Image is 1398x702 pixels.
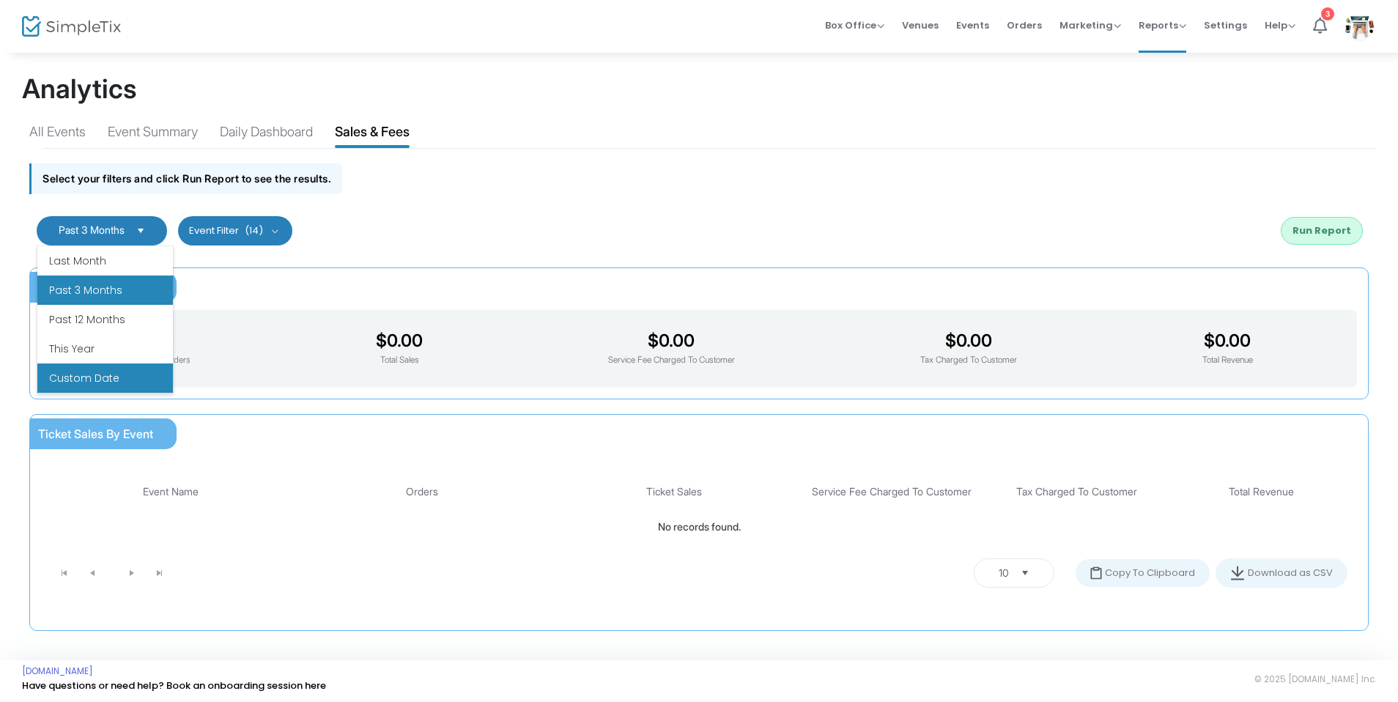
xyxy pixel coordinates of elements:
[920,330,1017,351] h3: $0.00
[29,122,86,147] div: All Events
[130,225,151,237] button: Select
[1229,486,1294,498] span: Total Revenue
[376,354,423,367] p: Total Sales
[1202,330,1253,351] h3: $0.00
[37,334,173,363] li: This Year
[902,7,939,44] span: Venues
[335,122,410,147] div: Sales & Fees
[406,486,438,498] span: Orders
[1321,7,1334,21] div: 3
[999,566,1009,580] span: 10
[178,216,292,245] button: Event Filter(14)
[29,163,342,193] div: Select your filters and click Run Report to see the results.
[37,276,173,305] li: Past 3 Months
[1265,18,1295,32] span: Help
[956,7,989,44] span: Events
[608,330,735,351] h3: $0.00
[37,305,173,334] li: Past 12 Months
[812,486,972,498] span: Service Fee Charged To Customer
[1202,354,1253,367] p: Total Revenue
[608,354,735,367] p: Service Fee Charged To Customer
[22,679,326,692] a: Have questions or need help? Book an onboarding session here
[920,354,1017,367] p: Tax Charged To Customer
[45,509,1353,545] td: No records found.
[1007,7,1042,44] span: Orders
[108,122,198,147] div: Event Summary
[38,426,153,441] span: Ticket Sales By Event
[245,225,263,237] span: (14)
[1281,217,1363,245] button: Run Report
[1016,486,1137,498] span: Tax Charged To Customer
[22,665,93,677] a: [DOMAIN_NAME]
[1015,562,1035,584] button: Select
[1059,18,1121,32] span: Marketing
[37,363,173,393] li: Custom Date
[825,18,884,32] span: Box Office
[143,486,199,498] span: Event Name
[22,73,1376,105] h1: Analytics
[1204,7,1247,44] span: Settings
[220,122,313,147] div: Daily Dashboard
[37,246,173,276] li: Last Month
[1139,18,1186,32] span: Reports
[376,330,423,351] h3: $0.00
[45,475,1353,546] div: Data table
[59,223,125,236] span: Past 3 Months
[1254,673,1376,685] span: © 2025 [DOMAIN_NAME] Inc.
[646,486,702,498] span: Ticket Sales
